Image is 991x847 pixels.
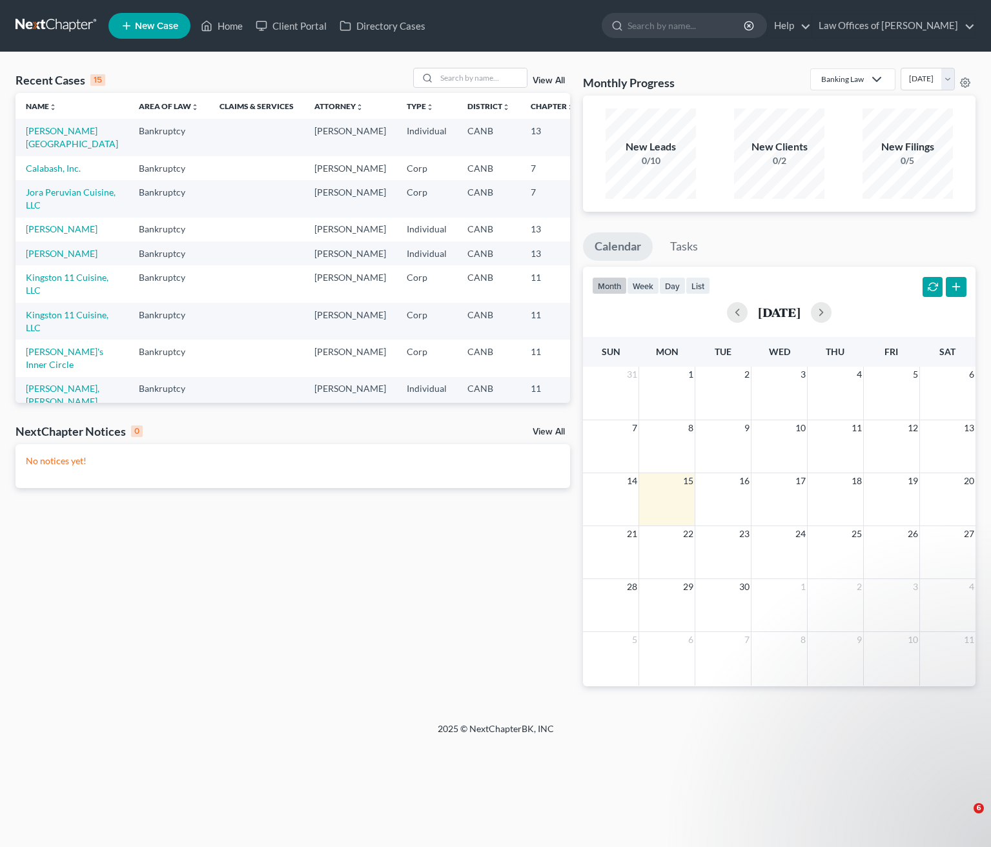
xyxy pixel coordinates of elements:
span: Fri [884,346,898,357]
a: Calendar [583,232,653,261]
i: unfold_more [49,103,57,111]
div: 0/10 [606,154,696,167]
td: Bankruptcy [128,180,209,217]
span: 21 [626,526,639,542]
a: View All [533,76,565,85]
td: CANB [457,119,520,156]
div: 15 [90,74,105,86]
span: 7 [631,420,639,436]
span: 28 [626,579,639,595]
td: [PERSON_NAME] [304,265,396,302]
td: Bankruptcy [128,218,209,241]
td: Corp [396,156,457,180]
span: Tue [715,346,731,357]
a: [PERSON_NAME]'s Inner Circle [26,346,103,370]
td: 11 [520,377,585,414]
a: Client Portal [249,14,333,37]
span: Sat [939,346,955,357]
a: Directory Cases [333,14,432,37]
td: Bankruptcy [128,377,209,414]
a: [PERSON_NAME] [26,223,97,234]
a: Kingston 11 Cuisine, LLC [26,309,108,333]
a: Home [194,14,249,37]
div: Recent Cases [15,72,105,88]
button: list [686,277,710,294]
a: Attorneyunfold_more [314,101,363,111]
i: unfold_more [502,103,510,111]
span: 27 [963,526,976,542]
span: 20 [963,473,976,489]
td: Individual [396,119,457,156]
div: 2025 © NextChapterBK, INC [128,722,864,746]
a: Districtunfold_more [467,101,510,111]
a: [PERSON_NAME], [PERSON_NAME] [26,383,99,407]
a: Law Offices of [PERSON_NAME] [812,14,975,37]
span: 8 [687,420,695,436]
td: CANB [457,265,520,302]
span: 22 [682,526,695,542]
i: unfold_more [191,103,199,111]
td: 13 [520,241,585,265]
td: CANB [457,218,520,241]
th: Claims & Services [209,93,304,119]
span: 3 [799,367,807,382]
span: 1 [687,367,695,382]
a: Jora Peruvian Cuisine, LLC [26,187,116,210]
td: [PERSON_NAME] [304,303,396,340]
td: 7 [520,156,585,180]
i: unfold_more [567,103,575,111]
td: Bankruptcy [128,340,209,376]
div: 0/5 [863,154,953,167]
span: 6 [974,803,984,813]
span: 5 [912,367,919,382]
span: Wed [769,346,790,357]
div: Banking Law [821,74,864,85]
button: month [592,277,627,294]
span: 16 [738,473,751,489]
td: 13 [520,218,585,241]
td: CANB [457,340,520,376]
span: 2 [855,579,863,595]
a: [PERSON_NAME] [26,248,97,259]
span: 10 [794,420,807,436]
td: Bankruptcy [128,265,209,302]
span: Mon [656,346,679,357]
span: 29 [682,579,695,595]
td: 11 [520,265,585,302]
td: [PERSON_NAME] [304,119,396,156]
td: [PERSON_NAME] [304,241,396,265]
span: 30 [738,579,751,595]
a: Area of Lawunfold_more [139,101,199,111]
span: 8 [799,632,807,648]
h2: [DATE] [758,305,801,319]
span: 17 [794,473,807,489]
span: Thu [826,346,844,357]
span: 10 [906,632,919,648]
td: Bankruptcy [128,241,209,265]
div: 0 [131,425,143,437]
span: 6 [968,367,976,382]
td: [PERSON_NAME] [304,340,396,376]
a: Nameunfold_more [26,101,57,111]
span: 19 [906,473,919,489]
td: 13 [520,119,585,156]
span: 23 [738,526,751,542]
span: 12 [906,420,919,436]
td: [PERSON_NAME] [304,377,396,414]
span: 3 [912,579,919,595]
input: Search by name... [436,68,527,87]
div: New Filings [863,139,953,154]
span: 4 [968,579,976,595]
iframe: Intercom live chat [947,803,978,834]
td: CANB [457,156,520,180]
td: Individual [396,241,457,265]
span: 11 [850,420,863,436]
td: Corp [396,303,457,340]
button: week [627,277,659,294]
div: New Leads [606,139,696,154]
a: [PERSON_NAME][GEOGRAPHIC_DATA] [26,125,118,149]
button: day [659,277,686,294]
span: 15 [682,473,695,489]
span: 5 [631,632,639,648]
div: 0/2 [734,154,824,167]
